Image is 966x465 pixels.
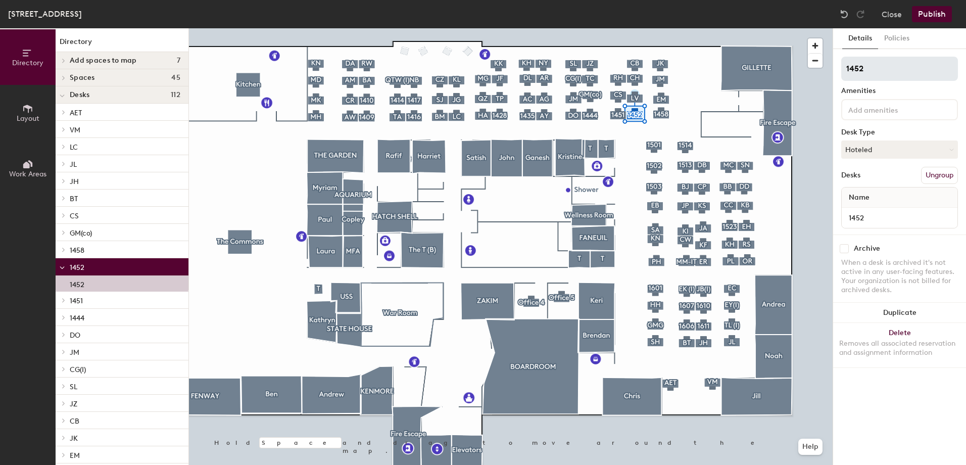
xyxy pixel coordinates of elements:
[841,128,958,136] div: Desk Type
[70,383,77,391] span: SL
[70,451,80,460] span: EM
[70,143,78,152] span: LC
[70,331,80,340] span: DO
[842,28,878,49] button: Details
[171,74,180,82] span: 45
[921,167,958,184] button: Ungroup
[841,171,860,179] div: Desks
[841,141,958,159] button: Hoteled
[70,263,84,272] span: 1452
[912,6,952,22] button: Publish
[70,212,79,220] span: CS
[70,348,79,357] span: JM
[70,277,84,289] p: 1452
[56,36,188,52] h1: Directory
[839,339,960,357] div: Removes all associated reservation and assignment information
[844,211,955,225] input: Unnamed desk
[855,9,865,19] img: Redo
[798,439,823,455] button: Help
[177,57,180,65] span: 7
[70,74,95,82] span: Spaces
[854,245,880,253] div: Archive
[70,365,86,374] span: CG(I)
[882,6,902,22] button: Close
[878,28,915,49] button: Policies
[70,417,79,426] span: CB
[171,91,180,99] span: 112
[70,229,92,238] span: GM(co)
[70,246,84,255] span: 1458
[841,258,958,295] div: When a desk is archived it's not active in any user-facing features. Your organization is not bil...
[70,297,83,305] span: 1451
[8,8,82,20] div: [STREET_ADDRESS]
[70,314,84,322] span: 1444
[844,189,875,207] span: Name
[70,91,89,99] span: Desks
[70,109,82,117] span: AET
[846,103,937,115] input: Add amenities
[833,323,966,367] button: DeleteRemoves all associated reservation and assignment information
[70,434,78,443] span: JK
[70,177,79,186] span: JH
[12,59,43,67] span: Directory
[70,160,77,169] span: JL
[841,87,958,95] div: Amenities
[839,9,849,19] img: Undo
[70,195,78,203] span: BT
[70,126,80,134] span: VM
[9,170,46,178] span: Work Areas
[17,114,39,123] span: Layout
[70,57,137,65] span: Add spaces to map
[70,400,77,408] span: JZ
[833,303,966,323] button: Duplicate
